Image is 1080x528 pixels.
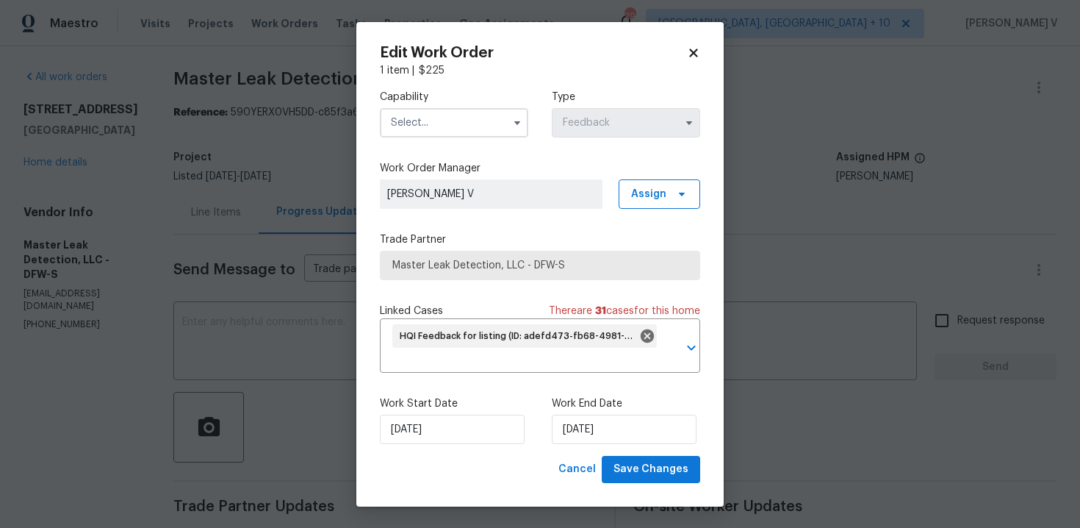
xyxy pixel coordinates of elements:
[549,304,700,318] span: There are case s for this home
[680,114,698,132] button: Show options
[602,456,700,483] button: Save Changes
[380,108,528,138] input: Select...
[508,114,526,132] button: Show options
[552,456,602,483] button: Cancel
[380,396,528,411] label: Work Start Date
[552,415,696,444] input: M/D/YYYY
[613,460,688,479] span: Save Changes
[380,90,528,104] label: Capability
[380,232,700,247] label: Trade Partner
[380,46,687,60] h2: Edit Work Order
[595,306,606,316] span: 31
[552,396,700,411] label: Work End Date
[419,65,444,76] span: $ 225
[380,415,525,444] input: M/D/YYYY
[631,187,666,201] span: Assign
[552,90,700,104] label: Type
[380,161,700,176] label: Work Order Manager
[380,304,443,318] span: Linked Cases
[387,187,595,201] span: [PERSON_NAME] V
[400,330,644,343] span: HQI Feedback for listing (ID: adefd473-fb68-4981-8ac9-1a55f6809539)
[681,338,702,358] button: Open
[552,108,700,138] input: Select...
[392,324,657,348] div: HQI Feedback for listing (ID: adefd473-fb68-4981-8ac9-1a55f6809539)
[380,63,700,78] div: 1 item |
[558,460,596,479] span: Cancel
[392,258,688,273] span: Master Leak Detection, LLC - DFW-S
